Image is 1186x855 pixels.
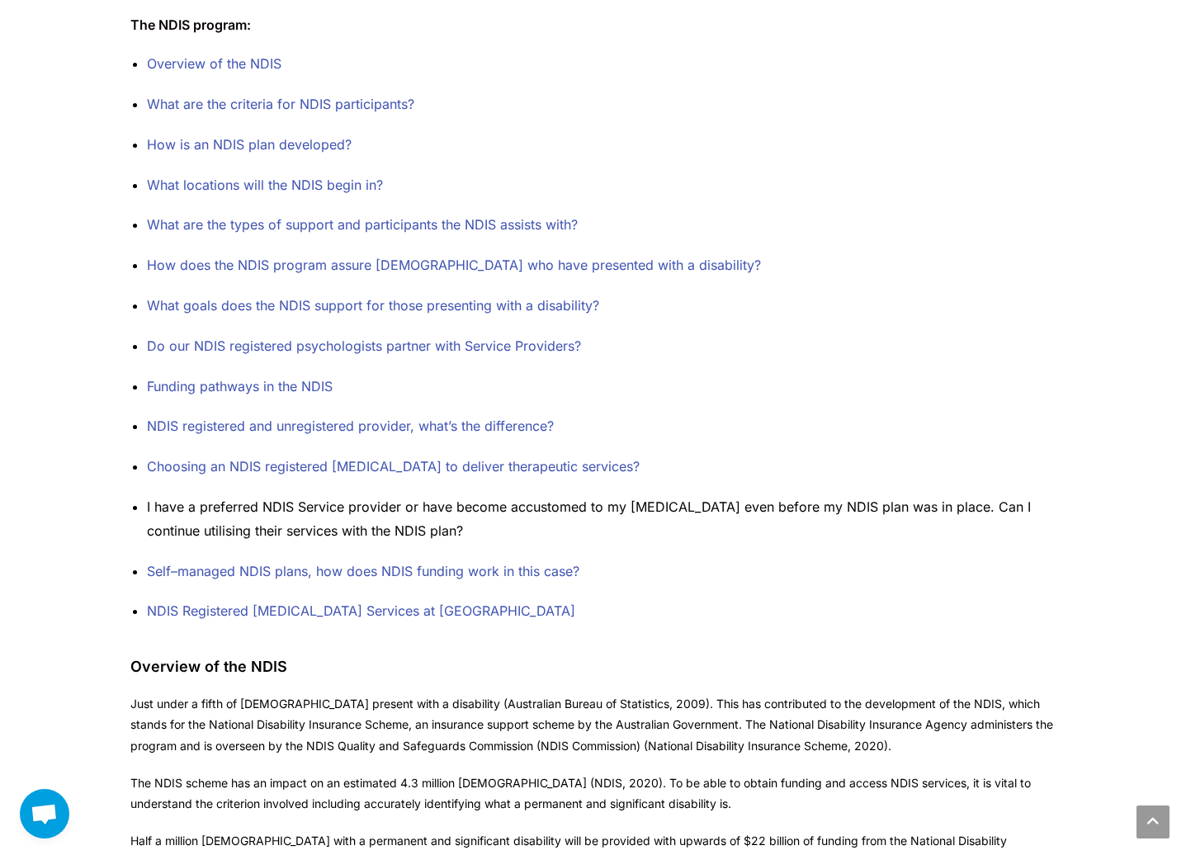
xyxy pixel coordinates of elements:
[130,693,1055,756] p: Just under a fifth of [DEMOGRAPHIC_DATA] present with a disability (Australian Bureau of Statisti...
[147,216,578,233] a: What are the types of support and participants the NDIS assists with?
[147,96,414,112] a: What are the criteria for NDIS participants?
[147,55,281,72] a: Overview of the NDIS
[147,498,1031,539] a: I have a preferred NDIS Service provider or have become accustomed to my [MEDICAL_DATA] even befo...
[147,602,575,619] a: NDIS Registered [MEDICAL_DATA] Services at [GEOGRAPHIC_DATA]
[147,297,599,314] a: What goals does the NDIS support for those presenting with a disability?
[20,789,69,838] div: Open chat
[130,17,251,33] span: The NDIS program:
[147,177,383,193] a: What locations will the NDIS begin in?
[147,378,333,394] a: Funding pathways in the NDIS
[147,563,579,579] a: Self–managed NDIS plans, how does NDIS funding work in this case?
[147,418,554,434] a: NDIS registered and unregistered provider, what’s the difference?
[147,458,640,475] a: Choosing an NDIS registered [MEDICAL_DATA] to deliver therapeutic services?
[1136,805,1169,838] a: Scroll to the top of the page
[147,257,761,273] a: How does the NDIS program assure [DEMOGRAPHIC_DATA] who have presented with a disability?
[130,772,1055,814] p: The NDIS scheme has an impact on an estimated 4.3 million [DEMOGRAPHIC_DATA] (NDIS, 2020). To be ...
[147,338,581,354] a: Do our NDIS registered psychologists partner with Service Providers?
[147,136,352,153] a: How is an NDIS plan developed?
[130,656,1055,677] h3: Overview of the NDIS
